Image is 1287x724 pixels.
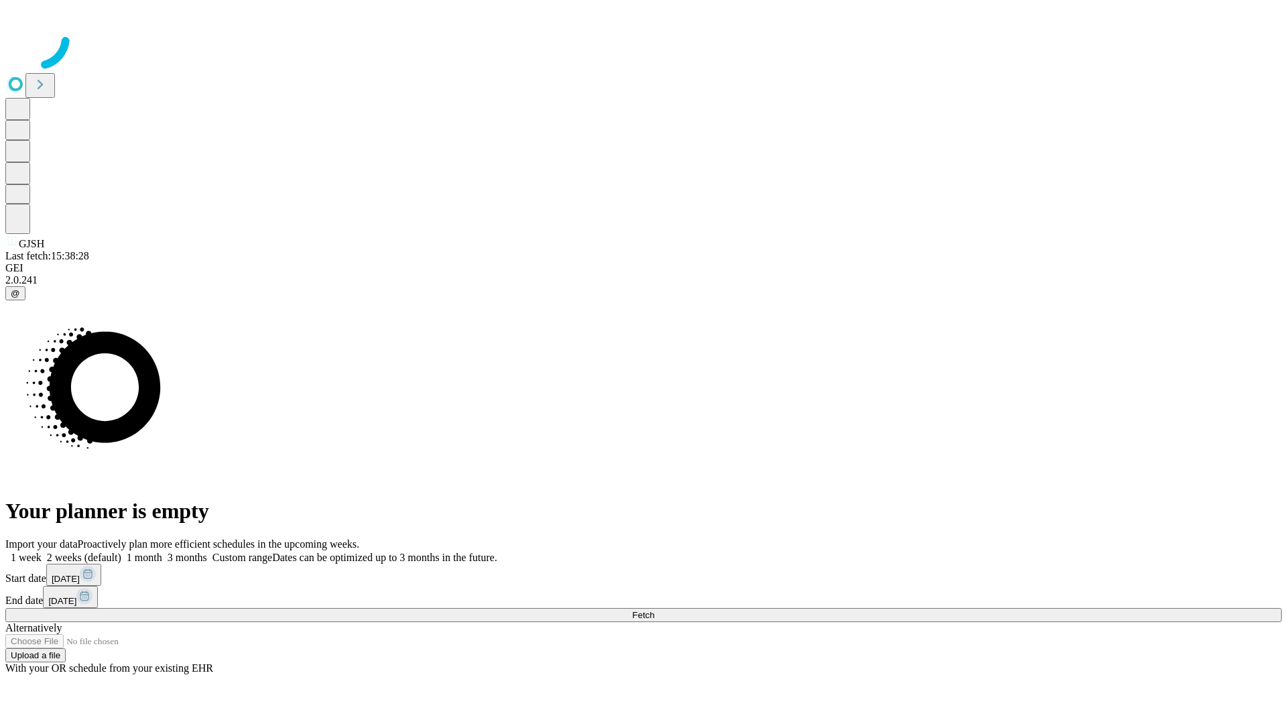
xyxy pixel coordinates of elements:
[5,262,1282,274] div: GEI
[19,238,44,249] span: GJSH
[43,586,98,608] button: [DATE]
[5,286,25,300] button: @
[78,538,359,550] span: Proactively plan more efficient schedules in the upcoming weeks.
[127,552,162,563] span: 1 month
[5,538,78,550] span: Import your data
[48,596,76,606] span: [DATE]
[5,662,213,674] span: With your OR schedule from your existing EHR
[5,586,1282,608] div: End date
[5,564,1282,586] div: Start date
[46,564,101,586] button: [DATE]
[5,648,66,662] button: Upload a file
[11,552,42,563] span: 1 week
[168,552,207,563] span: 3 months
[5,250,89,261] span: Last fetch: 15:38:28
[47,552,121,563] span: 2 weeks (default)
[272,552,497,563] span: Dates can be optimized up to 3 months in the future.
[212,552,272,563] span: Custom range
[11,288,20,298] span: @
[5,274,1282,286] div: 2.0.241
[52,574,80,584] span: [DATE]
[5,499,1282,524] h1: Your planner is empty
[5,622,62,633] span: Alternatively
[632,610,654,620] span: Fetch
[5,608,1282,622] button: Fetch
